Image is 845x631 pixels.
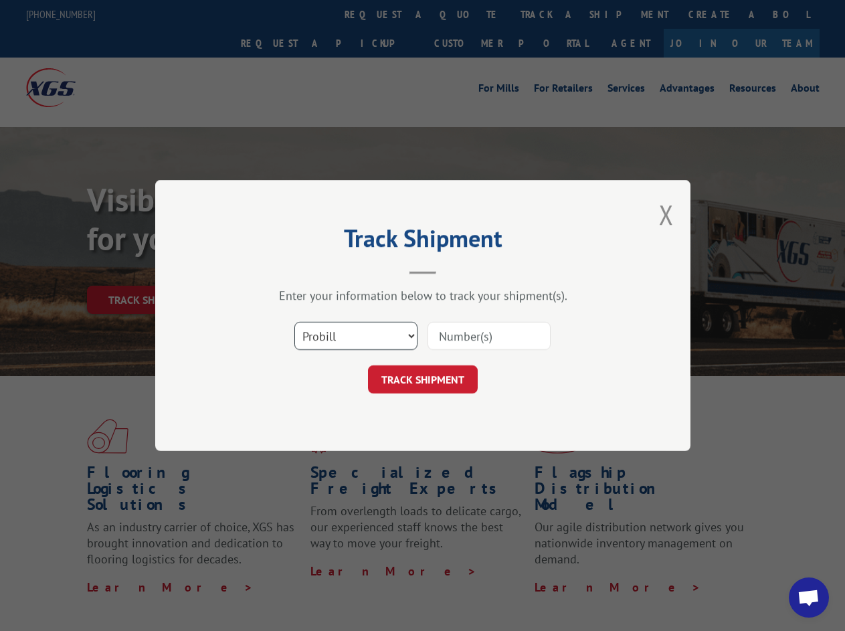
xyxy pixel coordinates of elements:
button: Close modal [659,197,674,232]
div: Open chat [789,577,829,618]
button: TRACK SHIPMENT [368,365,478,393]
input: Number(s) [428,322,551,350]
h2: Track Shipment [222,229,624,254]
div: Enter your information below to track your shipment(s). [222,288,624,303]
